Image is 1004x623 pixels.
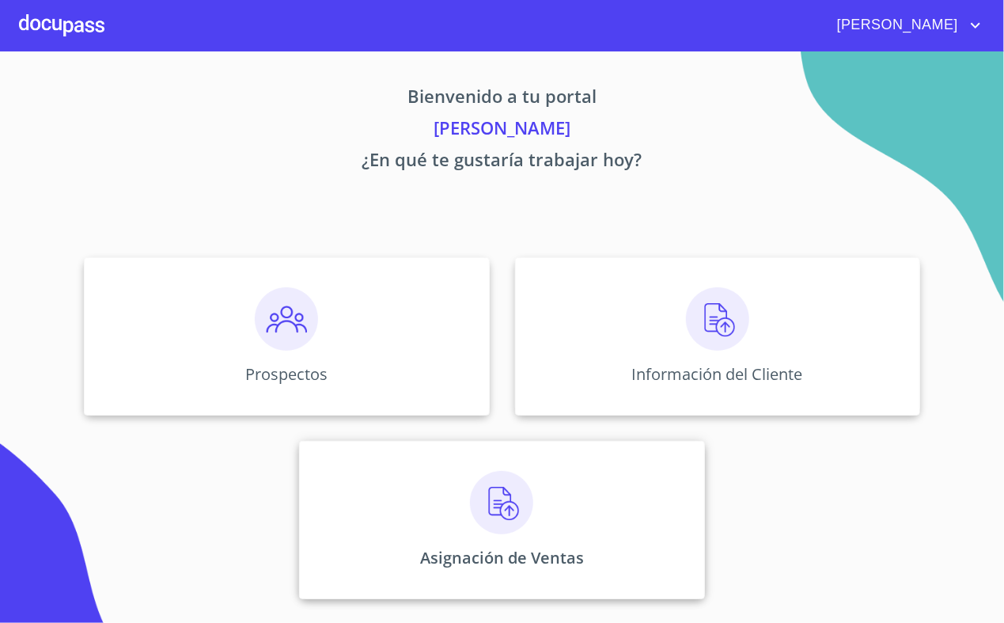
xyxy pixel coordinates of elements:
[420,547,584,568] p: Asignación de Ventas
[19,83,985,115] p: Bienvenido a tu portal
[255,287,318,351] img: prospectos.png
[19,146,985,178] p: ¿En qué te gustaría trabajar hoy?
[19,115,985,146] p: [PERSON_NAME]
[632,363,803,385] p: Información del Cliente
[245,363,328,385] p: Prospectos
[825,13,966,38] span: [PERSON_NAME]
[470,471,533,534] img: carga.png
[686,287,749,351] img: carga.png
[825,13,985,38] button: account of current user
